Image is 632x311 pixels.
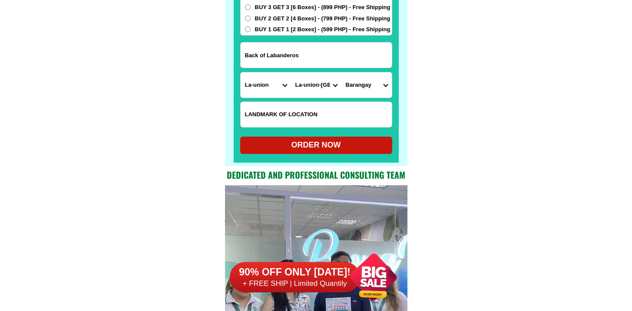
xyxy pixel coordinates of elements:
[225,168,407,181] h2: Dedicated and professional consulting team
[255,3,390,12] span: BUY 3 GET 3 [6 Boxes] - (899 PHP) - Free Shipping
[241,72,291,98] select: Select province
[241,102,392,127] input: Input LANDMARKOFLOCATION
[245,26,251,32] input: BUY 1 GET 1 [2 Boxes] - (599 PHP) - Free Shipping
[255,25,390,34] span: BUY 1 GET 1 [2 Boxes] - (599 PHP) - Free Shipping
[230,279,360,288] h6: + FREE SHIP | Limited Quantily
[240,139,392,151] div: ORDER NOW
[245,4,251,10] input: BUY 3 GET 3 [6 Boxes] - (899 PHP) - Free Shipping
[255,14,390,23] span: BUY 2 GET 2 [4 Boxes] - (799 PHP) - Free Shipping
[230,266,360,279] h6: 90% OFF ONLY [DATE]!
[341,72,392,98] select: Select commune
[245,16,251,21] input: BUY 2 GET 2 [4 Boxes] - (799 PHP) - Free Shipping
[291,72,341,98] select: Select district
[241,43,392,68] input: Input address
